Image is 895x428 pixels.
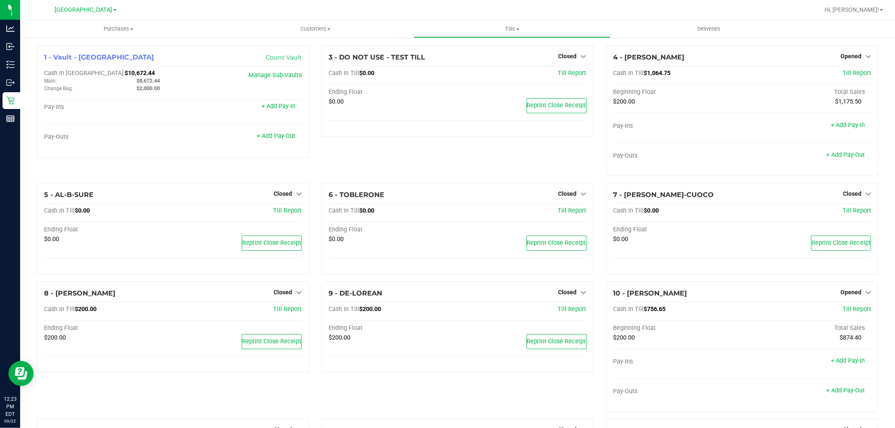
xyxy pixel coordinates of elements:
[44,104,173,111] div: Pay-Ins
[329,88,457,96] div: Ending Float
[136,85,160,91] span: $2,000.00
[261,103,295,110] a: + Add Pay-In
[613,358,742,366] div: Pay-Ins
[843,207,871,214] span: Till Report
[6,60,15,69] inline-svg: Inventory
[217,25,413,33] span: Customers
[242,236,302,251] button: Reprint Close Receipt
[75,306,97,313] span: $200.00
[613,334,635,341] span: $200.00
[8,361,34,386] iframe: Resource center
[414,25,610,33] span: Tills
[44,236,59,243] span: $0.00
[840,334,861,341] span: $874.40
[75,207,90,214] span: $0.00
[44,70,125,77] span: Cash In [GEOGRAPHIC_DATA]:
[558,190,577,197] span: Closed
[831,357,865,364] a: + Add Pay-In
[274,190,292,197] span: Closed
[644,306,666,313] span: $756.65
[558,207,587,214] a: Till Report
[273,306,302,313] span: Till Report
[329,70,359,77] span: Cash In Till
[242,239,301,246] span: Reprint Close Receipt
[686,25,732,33] span: Deliveries
[558,306,587,313] a: Till Report
[843,70,871,77] a: Till Report
[329,98,344,105] span: $0.00
[843,306,871,313] a: Till Report
[613,191,714,199] span: 7 - [PERSON_NAME]-CUOCO
[44,207,75,214] span: Cash In Till
[329,306,359,313] span: Cash In Till
[44,133,173,141] div: Pay-Outs
[6,114,15,123] inline-svg: Reports
[359,306,381,313] span: $200.00
[527,98,587,113] button: Reprint Close Receipt
[527,334,587,349] button: Reprint Close Receipt
[826,151,865,158] a: + Add Pay-Out
[329,289,382,297] span: 9 - DE-LOREAN
[44,53,154,61] span: 1 - Vault - [GEOGRAPHIC_DATA]
[329,226,457,233] div: Ending Float
[242,338,301,345] span: Reprint Close Receipt
[6,42,15,51] inline-svg: Inbound
[329,334,350,341] span: $200.00
[527,236,587,251] button: Reprint Close Receipt
[125,70,155,77] span: $10,672.44
[44,226,173,233] div: Ending Float
[55,6,112,13] span: [GEOGRAPHIC_DATA]
[527,102,586,109] span: Reprint Close Receipt
[742,88,871,96] div: Total Sales
[613,324,742,332] div: Beginning Float
[613,152,742,160] div: Pay-Outs
[266,54,302,61] a: Count Vault
[329,324,457,332] div: Ending Float
[613,236,629,243] span: $0.00
[613,207,644,214] span: Cash In Till
[613,388,742,395] div: Pay-Outs
[611,20,807,38] a: Deliveries
[274,289,292,296] span: Closed
[248,72,302,79] a: Manage Sub-Vaults
[6,96,15,105] inline-svg: Retail
[329,207,359,214] span: Cash In Till
[359,207,374,214] span: $0.00
[242,334,302,349] button: Reprint Close Receipt
[6,24,15,33] inline-svg: Analytics
[217,20,414,38] a: Customers
[44,334,66,341] span: $200.00
[329,236,344,243] span: $0.00
[644,207,659,214] span: $0.00
[414,20,611,38] a: Tills
[613,306,644,313] span: Cash In Till
[840,289,861,296] span: Opened
[613,98,635,105] span: $200.00
[558,70,587,77] a: Till Report
[4,418,16,424] p: 09/22
[613,289,687,297] span: 10 - [PERSON_NAME]
[44,289,115,297] span: 8 - [PERSON_NAME]
[831,122,865,129] a: + Add Pay-In
[44,78,57,84] span: Main:
[273,207,302,214] a: Till Report
[527,239,586,246] span: Reprint Close Receipt
[558,289,577,296] span: Closed
[527,338,586,345] span: Reprint Close Receipt
[840,53,861,60] span: Opened
[613,70,644,77] span: Cash In Till
[44,86,73,91] span: Change Bag:
[329,53,425,61] span: 3 - DO NOT USE - TEST TILL
[825,6,879,13] span: Hi, [PERSON_NAME]!
[44,306,75,313] span: Cash In Till
[644,70,671,77] span: $1,064.75
[257,132,295,140] a: + Add Pay-Out
[44,324,173,332] div: Ending Float
[613,53,685,61] span: 4 - [PERSON_NAME]
[558,53,577,60] span: Closed
[843,190,861,197] span: Closed
[742,324,871,332] div: Total Sales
